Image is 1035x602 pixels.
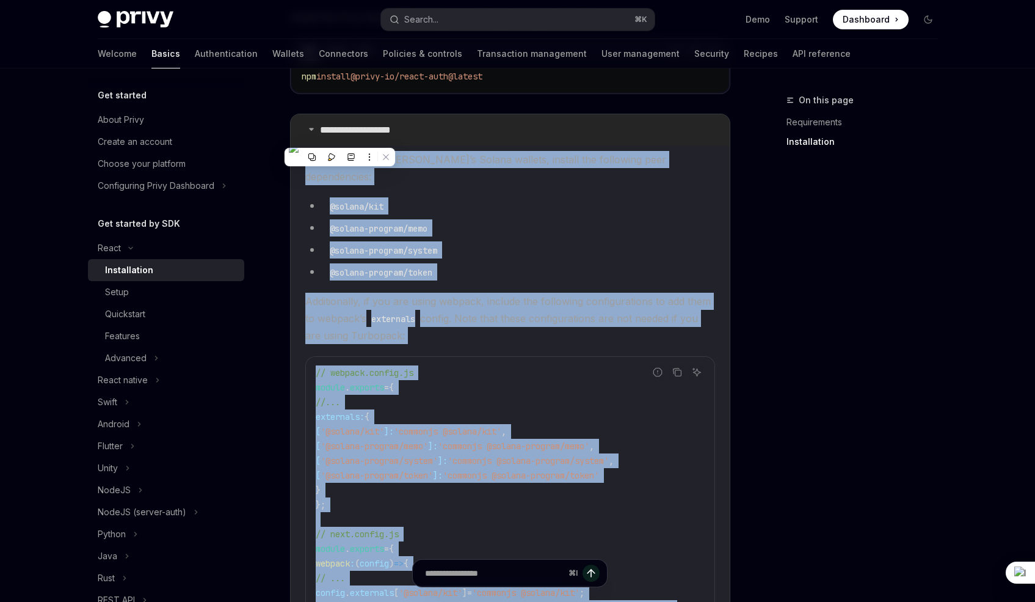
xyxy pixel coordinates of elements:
[305,151,715,185] span: If your app uses [PERSON_NAME]’s Solana wallets, install the following peer dependencies:
[98,241,121,255] div: React
[88,259,244,281] a: Installation
[272,39,304,68] a: Wallets
[433,470,443,481] span: ]:
[325,222,432,235] code: @solana-program/memo
[98,571,115,585] div: Rust
[583,565,600,582] button: Send message
[918,10,938,29] button: Toggle dark mode
[105,351,147,365] div: Advanced
[316,529,399,540] span: // next.config.js
[793,39,851,68] a: API reference
[404,12,438,27] div: Search...
[316,71,350,82] span: install
[843,13,890,26] span: Dashboard
[88,523,244,545] button: Toggle Python section
[350,543,384,554] span: exports
[316,485,321,496] span: }
[88,131,244,153] a: Create an account
[689,364,705,380] button: Ask AI
[785,13,818,26] a: Support
[601,39,680,68] a: User management
[105,329,140,343] div: Features
[98,178,214,193] div: Configuring Privy Dashboard
[316,455,321,466] span: [
[389,543,394,554] span: {
[383,39,462,68] a: Policies & controls
[88,391,244,413] button: Toggle Swift section
[316,543,345,554] span: module
[428,441,438,452] span: ]:
[88,109,244,131] a: About Privy
[88,413,244,435] button: Toggle Android section
[98,11,173,28] img: dark logo
[195,39,258,68] a: Authentication
[88,281,244,303] a: Setup
[88,479,244,501] button: Toggle NodeJS section
[98,39,137,68] a: Welcome
[88,153,244,175] a: Choose your platform
[98,461,118,475] div: Unity
[98,373,148,387] div: React native
[88,325,244,347] a: Features
[88,303,244,325] a: Quickstart
[98,549,117,563] div: Java
[98,134,172,149] div: Create an account
[799,93,854,108] span: On this page
[443,470,599,481] span: 'commonjs @solana-program/token'
[316,499,325,510] span: };
[151,39,180,68] a: Basics
[448,455,609,466] span: 'commonjs @solana-program/system'
[88,435,244,457] button: Toggle Flutter section
[589,441,594,452] span: ,
[786,132,948,152] a: Installation
[98,483,131,497] div: NodeJS
[88,457,244,479] button: Toggle Unity section
[345,543,350,554] span: .
[384,543,389,554] span: =
[98,439,123,453] div: Flutter
[321,426,384,437] span: '@solana/kit'
[786,112,948,132] a: Requirements
[438,455,448,466] span: ]:
[425,560,564,587] input: Ask a question...
[381,9,655,31] button: Open search
[98,112,144,127] div: About Privy
[98,527,126,541] div: Python
[384,382,389,393] span: =
[98,88,147,103] h5: Get started
[105,307,145,321] div: Quickstart
[302,71,316,82] span: npm
[105,263,153,277] div: Installation
[650,364,666,380] button: Report incorrect code
[501,426,506,437] span: ,
[316,411,365,422] span: externals:
[345,382,350,393] span: .
[316,426,321,437] span: [
[694,39,729,68] a: Security
[88,545,244,567] button: Toggle Java section
[744,39,778,68] a: Recipes
[669,364,685,380] button: Copy the contents from the code block
[634,15,647,24] span: ⌘ K
[609,455,614,466] span: ,
[321,455,438,466] span: '@solana-program/system'
[98,156,186,171] div: Choose your platform
[321,441,428,452] span: '@solana-program/memo'
[394,426,501,437] span: 'commonjs @solana/kit'
[88,175,244,197] button: Toggle Configuring Privy Dashboard section
[365,411,369,422] span: {
[325,266,437,279] code: @solana-program/token
[833,10,909,29] a: Dashboard
[746,13,770,26] a: Demo
[105,285,129,299] div: Setup
[477,39,587,68] a: Transaction management
[88,567,244,589] button: Toggle Rust section
[438,441,589,452] span: 'commonjs @solana-program/memo'
[88,237,244,259] button: Toggle React section
[98,417,129,431] div: Android
[366,312,420,326] code: externals
[350,71,482,82] span: @privy-io/react-auth@latest
[98,505,186,519] div: NodeJS (server-auth)
[316,470,321,481] span: [
[325,200,388,213] code: @solana/kit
